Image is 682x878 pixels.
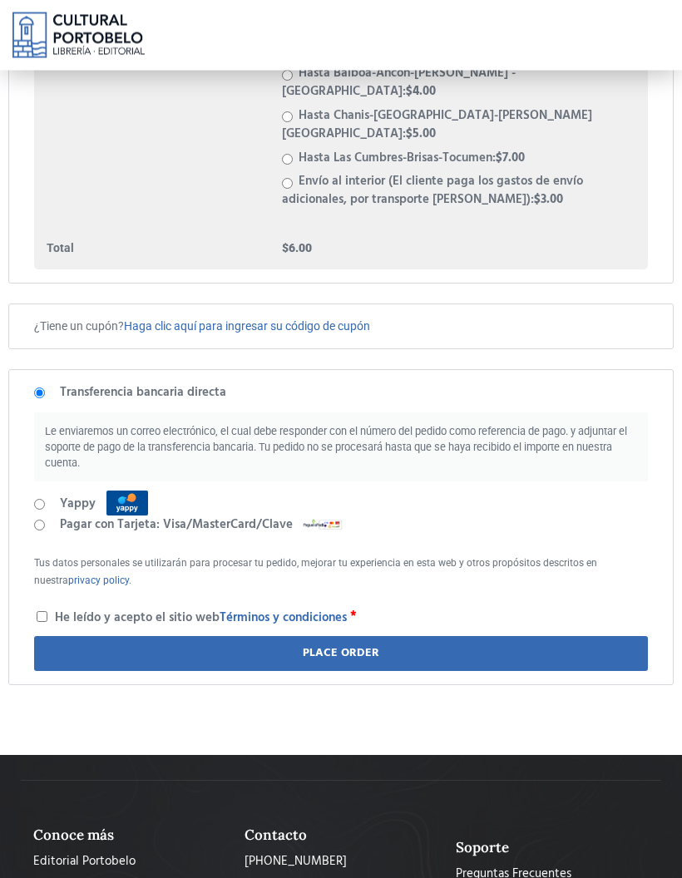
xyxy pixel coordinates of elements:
label: Yappy [60,495,152,515]
bdi: 7.00 [496,148,525,168]
span: $ [282,242,289,255]
span: Editorial Portobelo [33,853,136,872]
bdi: 6.00 [282,242,312,255]
bdi: 4.00 [406,82,436,102]
label: Transferencia bancaria directa [60,383,226,403]
label: Envío al interior (El cliente paga los gastos de envío adicionales, por transporte [PERSON_NAME]): [282,172,583,210]
bdi: 3.00 [534,190,563,210]
p: Tus datos personales se utilizarán para procesar tu pedido, mejorar tu experiencia en esta web y ... [34,555,648,590]
button: Place order [34,637,648,672]
h2: Soporte [456,840,642,856]
span: [PHONE_NUMBER] [245,853,347,872]
p: ¿Tiene un cupón? [34,318,648,336]
bdi: 5.00 [406,125,436,145]
h2: Conoce más [33,827,220,844]
a: Términos y condiciones [220,609,347,629]
a: Editorial Portobelo [33,853,220,872]
span: $ [406,82,413,102]
label: Hasta Las Cumbres-Brisas-Tocumen: [299,148,525,168]
img: Yappy [102,491,152,516]
label: Pagar con Tarjeta: Visa/MasterCard/Clave [60,515,345,535]
th: Shipping [47,5,282,228]
p: Le enviaremos un correo electrónico, el cual debe responder con el número del pedido como referen... [45,424,637,472]
a: [PHONE_NUMBER] [245,853,431,872]
input: He leído y acepto el sitio webTérminos y condiciones * [37,612,47,623]
label: Hasta Balboa-Ancon-[PERSON_NAME] - [GEOGRAPHIC_DATA]: [282,64,516,102]
img: Pagar con Tarjeta: Visa/MasterCard/Clave [299,520,345,530]
abbr: required [350,607,357,627]
a: privacy policy [68,575,129,587]
span: $ [534,190,541,210]
span: $ [496,148,502,168]
a: Haga clic aquí para ingresar su código de cupón [124,320,370,333]
span: $ [406,125,413,145]
label: Hasta Chanis-[GEOGRAPHIC_DATA]-[PERSON_NAME][GEOGRAPHIC_DATA]: [282,106,592,145]
th: Total [47,228,282,258]
span: He leído y acepto el sitio web [55,609,347,629]
h2: Contacto [245,827,431,844]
